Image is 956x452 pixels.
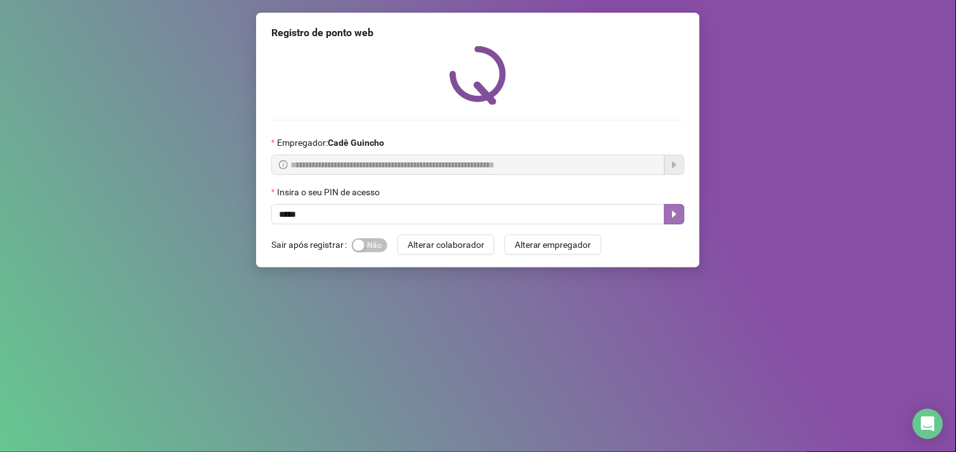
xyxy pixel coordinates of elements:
[913,409,943,439] div: Open Intercom Messenger
[449,46,507,105] img: QRPoint
[279,160,288,169] span: info-circle
[669,209,680,219] span: caret-right
[277,136,384,150] span: Empregador :
[271,235,352,255] label: Sair após registrar
[328,138,384,148] strong: Cadê Guincho
[408,238,484,252] span: Alterar colaborador
[397,235,494,255] button: Alterar colaborador
[271,25,685,41] div: Registro de ponto web
[515,238,591,252] span: Alterar empregador
[271,185,388,199] label: Insira o seu PIN de acesso
[505,235,602,255] button: Alterar empregador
